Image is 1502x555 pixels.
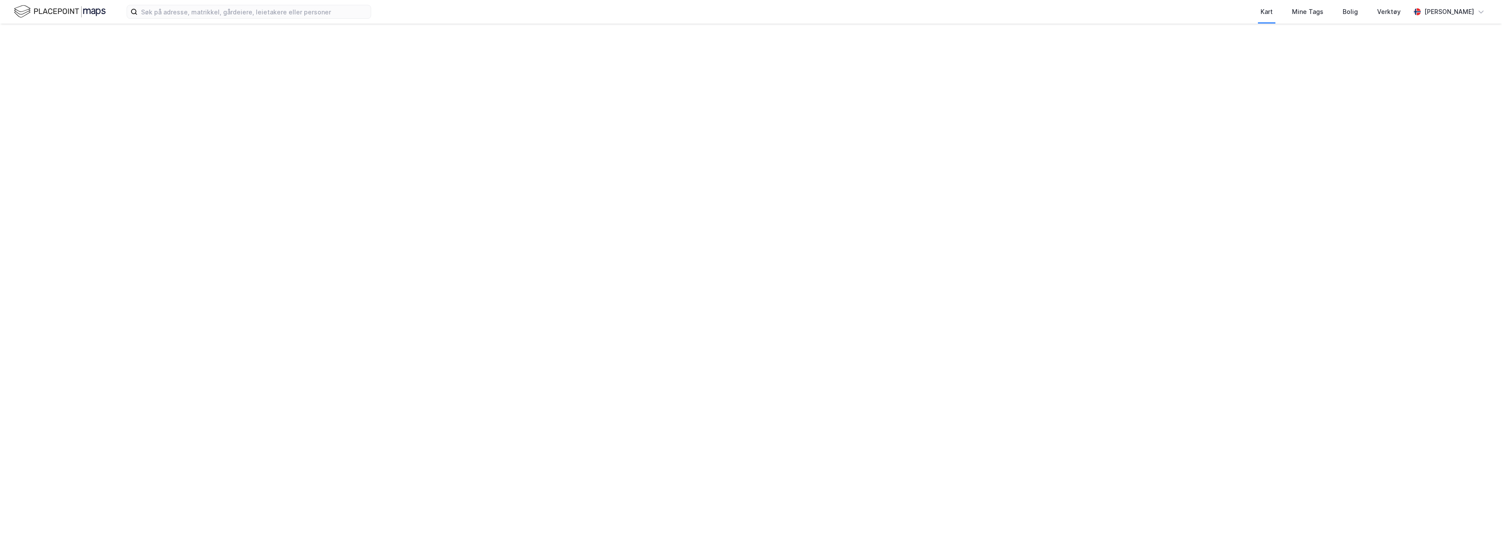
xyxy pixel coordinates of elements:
input: Søk på adresse, matrikkel, gårdeiere, leietakere eller personer [138,5,371,18]
div: Mine Tags [1292,7,1323,17]
div: Kart [1261,7,1273,17]
div: Bolig [1343,7,1358,17]
div: Verktøy [1377,7,1401,17]
div: [PERSON_NAME] [1424,7,1474,17]
div: Kontrollprogram for chat [1458,513,1502,555]
img: logo.f888ab2527a4732fd821a326f86c7f29.svg [14,4,106,19]
iframe: Chat Widget [1458,513,1502,555]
